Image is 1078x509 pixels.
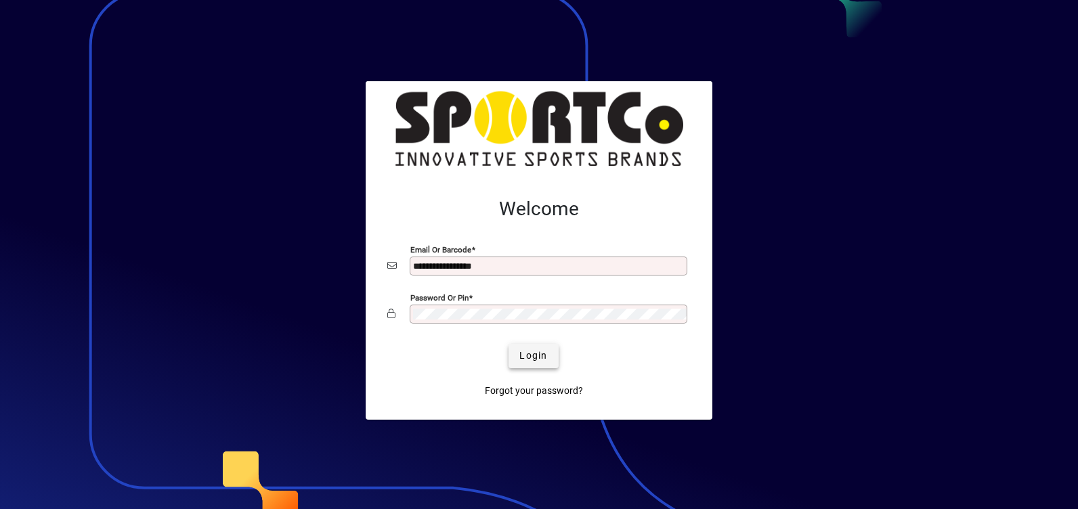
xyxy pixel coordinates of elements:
[387,198,691,221] h2: Welcome
[410,292,469,302] mat-label: Password or Pin
[479,379,588,403] a: Forgot your password?
[410,244,471,254] mat-label: Email or Barcode
[519,349,547,363] span: Login
[485,384,583,398] span: Forgot your password?
[509,344,558,368] button: Login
